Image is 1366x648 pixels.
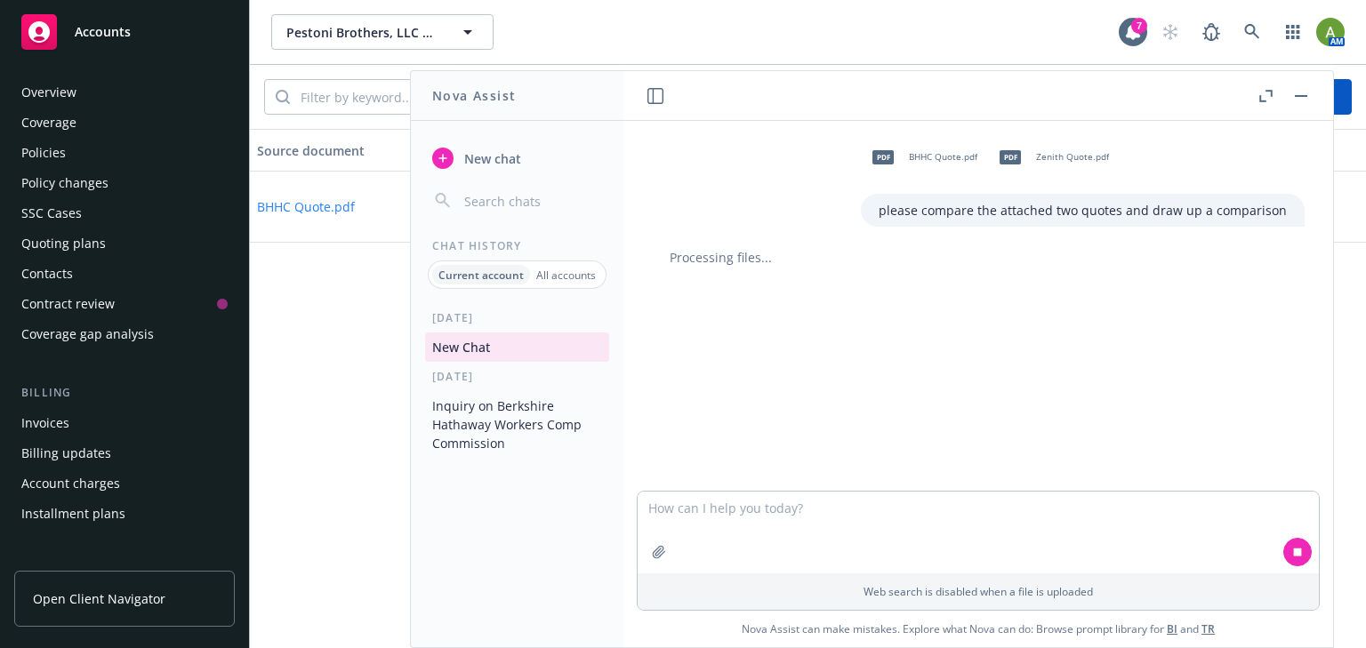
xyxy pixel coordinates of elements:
a: Coverage [14,108,235,137]
a: Invoices [14,409,235,437]
div: Invoices [21,409,69,437]
div: Overview [21,78,76,107]
input: Filter by keyword... [290,80,548,114]
div: 7 [1131,18,1147,34]
a: Billing updates [14,439,235,468]
div: Processing files... [652,248,1305,267]
a: Report a Bug [1193,14,1229,50]
div: Contacts [21,260,73,288]
div: pdfBHHC Quote.pdf [861,135,981,180]
a: Accounts [14,7,235,57]
a: Policies [14,139,235,167]
span: pdf [1000,150,1021,164]
div: pdfZenith Quote.pdf [988,135,1113,180]
p: All accounts [536,268,596,283]
div: Installment plans [21,500,125,528]
a: SSC Cases [14,199,235,228]
a: Switch app [1275,14,1311,50]
a: Start snowing [1153,14,1188,50]
img: photo [1316,18,1345,46]
span: BHHC Quote.pdf [909,151,977,163]
button: New chat [425,142,609,174]
p: please compare the attached two quotes and draw up a comparison [879,201,1287,220]
div: Source document [257,141,425,160]
div: [DATE] [411,369,623,384]
a: Quoting plans [14,229,235,258]
p: Current account [438,268,524,283]
a: BI [1167,621,1177,636]
button: Pestoni Brothers, LLC dba: Pestoni Family Estate Winery ( Formerly Upper Valley Disposal Service) [271,14,494,50]
div: Account charges [21,469,120,498]
div: Policy changes [21,169,108,197]
span: pdf [872,150,894,164]
span: Open Client Navigator [33,589,165,608]
div: Policies [21,139,66,167]
div: Coverage [21,108,76,137]
div: Quoting plans [21,229,106,258]
button: Source document [250,129,452,172]
span: Nova Assist can make mistakes. Explore what Nova can do: Browse prompt library for and [631,611,1326,647]
svg: Search [276,90,290,104]
a: Coverage gap analysis [14,320,235,348]
span: Accounts [75,25,131,39]
div: Contract review [21,290,115,318]
input: Search chats [461,188,602,213]
p: Web search is disabled when a file is uploaded [648,584,1308,599]
a: Search [1234,14,1270,50]
span: Pestoni Brothers, LLC dba: Pestoni Family Estate Winery ( Formerly Upper Valley Disposal Service) [286,23,440,42]
div: Coverage gap analysis [21,320,154,348]
a: Policy changes [14,169,235,197]
a: Overview [14,78,235,107]
div: [DATE] [411,310,623,325]
div: SSC Cases [21,199,82,228]
h1: Nova Assist [432,86,516,105]
div: Billing [14,384,235,402]
a: Account charges [14,469,235,498]
button: Inquiry on Berkshire Hathaway Workers Comp Commission [425,391,609,458]
a: Installment plans [14,500,235,528]
button: New Chat [425,332,609,362]
div: Chat History [411,238,623,253]
a: Contract review [14,290,235,318]
span: New chat [461,149,521,168]
button: BHHC Quote.pdf [257,197,355,216]
a: Contacts [14,260,235,288]
a: TR [1201,621,1215,636]
span: Zenith Quote.pdf [1036,151,1109,163]
div: Billing updates [21,439,111,468]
